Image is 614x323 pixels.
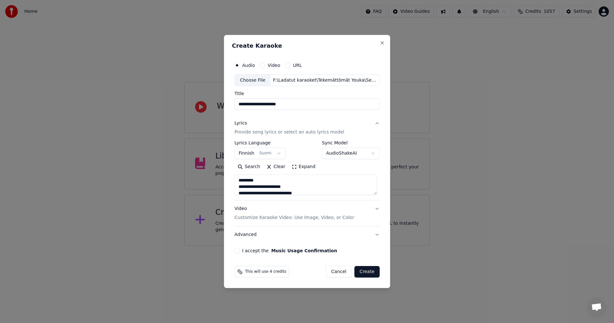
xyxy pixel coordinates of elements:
[234,129,344,136] p: Provide song lyrics or select an auto lyrics model
[234,214,354,221] p: Customize Karaoke Video: Use Image, Video, or Color
[242,248,337,253] label: I accept the
[326,266,352,278] button: Cancel
[235,75,271,86] div: Choose File
[242,63,255,68] label: Audio
[271,248,337,253] button: I accept the
[322,141,380,145] label: Sync Model
[354,266,380,278] button: Create
[234,141,286,145] label: Lyrics Language
[271,77,379,84] div: F:\Ladatut karaoket\Tekemättömät Youka\Sekalaista\Näkemiin [PERSON_NAME].m4a
[268,63,280,68] label: Video
[234,92,380,96] label: Title
[234,206,354,221] div: Video
[263,162,288,172] button: Clear
[234,201,380,226] button: VideoCustomize Karaoke Video: Use Image, Video, or Color
[245,269,286,274] span: This will use 4 credits
[234,162,263,172] button: Search
[232,43,382,49] h2: Create Karaoke
[234,115,380,141] button: LyricsProvide song lyrics or select an auto lyrics model
[234,120,247,127] div: Lyrics
[234,141,380,200] div: LyricsProvide song lyrics or select an auto lyrics model
[293,63,302,68] label: URL
[288,162,319,172] button: Expand
[234,226,380,243] button: Advanced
